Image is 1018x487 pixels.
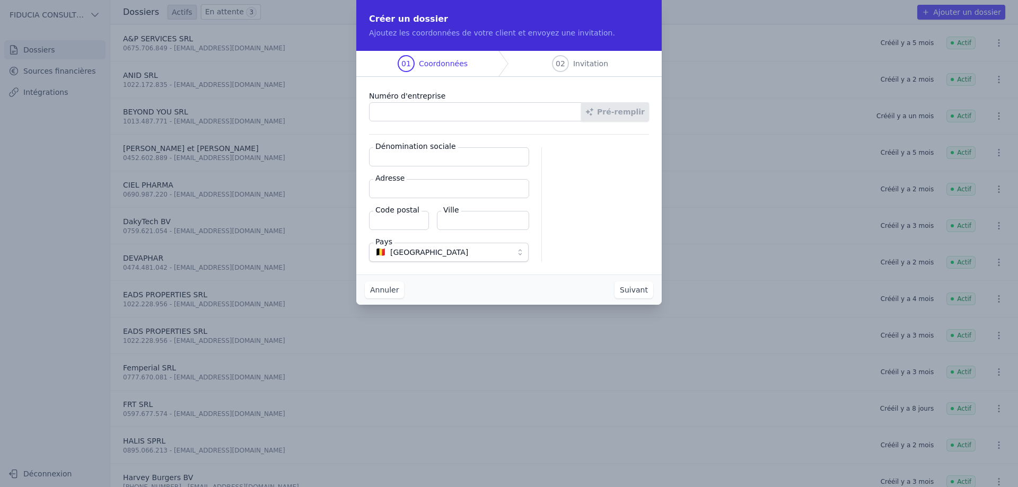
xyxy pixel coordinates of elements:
span: Coordonnées [419,58,468,69]
button: Annuler [365,281,404,298]
label: Ville [441,205,461,215]
label: Dénomination sociale [373,141,458,152]
button: 🇧🇪 [GEOGRAPHIC_DATA] [369,243,529,262]
span: [GEOGRAPHIC_DATA] [390,246,468,259]
p: Ajoutez les coordonnées de votre client et envoyez une invitation. [369,28,649,38]
span: 🇧🇪 [375,249,386,255]
span: 02 [556,58,565,69]
label: Numéro d'entreprise [369,90,649,102]
span: Invitation [573,58,608,69]
label: Code postal [373,205,422,215]
span: 01 [401,58,411,69]
nav: Progress [356,51,662,77]
label: Adresse [373,173,407,183]
button: Pré-remplir [581,102,649,121]
button: Suivant [615,281,653,298]
label: Pays [373,236,394,247]
h2: Créer un dossier [369,13,649,25]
